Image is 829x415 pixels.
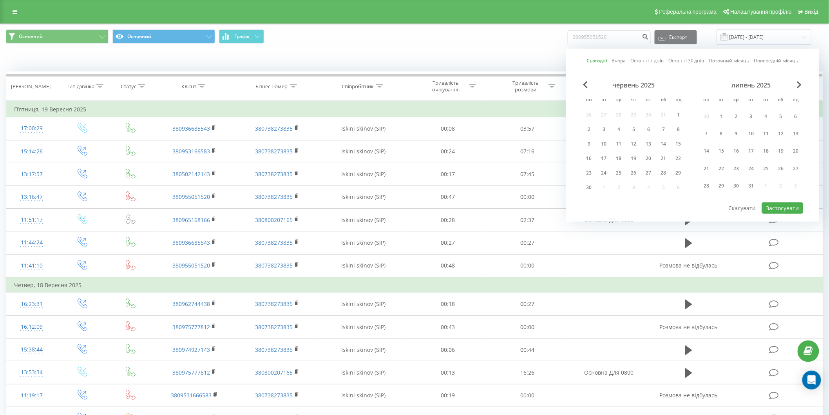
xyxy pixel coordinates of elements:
div: пт 11 лип 2025 р. [759,126,774,141]
div: чт 3 лип 2025 р. [744,109,759,124]
div: 25 [761,164,771,174]
div: 18 [614,153,624,164]
div: 1 [717,111,727,122]
td: 00:28 [408,209,488,231]
div: 19 [629,153,639,164]
div: ср 18 черв 2025 р. [612,153,626,164]
div: вт 1 лип 2025 р. [714,109,729,124]
td: 16:26 [488,361,568,384]
button: Застосувати [762,202,804,214]
div: нд 22 черв 2025 р. [671,153,686,164]
div: 7 [702,129,712,139]
div: 20 [791,146,801,156]
div: Бізнес номер [256,83,288,90]
td: П’ятниця, 19 Вересня 2025 [6,102,823,117]
td: 00:48 [408,254,488,277]
div: пн 14 лип 2025 р. [699,144,714,158]
div: вт 29 лип 2025 р. [714,179,729,193]
div: 5 [629,124,639,135]
a: 380953166583 [172,147,210,155]
div: пт 18 лип 2025 р. [759,144,774,158]
div: пт 6 черв 2025 р. [641,124,656,135]
div: нд 1 черв 2025 р. [671,109,686,121]
td: 00:47 [408,186,488,208]
span: Розмова не відбулась [660,262,718,269]
div: нд 13 лип 2025 р. [789,126,804,141]
td: 00:27 [488,293,568,315]
a: 380738273835 [255,346,293,353]
div: 26 [629,168,639,178]
a: Поточний місяць [709,57,749,64]
div: 11 [614,139,624,149]
div: 24 [599,168,609,178]
td: 00:19 [408,384,488,407]
div: сб 21 черв 2025 р. [656,153,671,164]
div: ср 9 лип 2025 р. [729,126,744,141]
abbr: понеділок [701,95,713,106]
td: 00:00 [488,316,568,339]
div: 17 [746,146,757,156]
div: чт 24 лип 2025 р. [744,161,759,176]
a: 380965168166 [172,216,210,224]
abbr: п’ятниця [643,95,655,106]
td: Iskini skinov (SIP) [319,209,408,231]
div: Open Intercom Messenger [802,371,821,390]
abbr: неділя [673,95,684,106]
div: 4 [614,124,624,135]
span: Основний [19,33,43,40]
div: Статус [121,83,136,90]
div: пн 28 лип 2025 р. [699,179,714,193]
button: Основний [112,29,215,44]
a: 380738273835 [255,125,293,132]
div: 27 [644,168,654,178]
div: 17 [599,153,609,164]
div: 27 [791,164,801,174]
div: 16 [584,153,594,164]
a: 380502142143 [172,170,210,178]
div: 19 [776,146,786,156]
div: ср 11 черв 2025 р. [612,138,626,150]
div: вт 10 черв 2025 р. [597,138,612,150]
td: Iskini skinov (SIP) [319,293,408,315]
div: Тривалість розмови [505,80,547,93]
span: Графік [234,34,250,39]
div: 6 [644,124,654,135]
a: 380738273835 [255,193,293,200]
div: 3 [746,111,757,122]
div: 16:12:09 [14,319,49,335]
div: ср 23 лип 2025 р. [729,161,744,176]
div: 26 [776,164,786,174]
a: 380962744438 [172,300,210,308]
div: вт 22 лип 2025 р. [714,161,729,176]
div: вт 15 лип 2025 р. [714,144,729,158]
div: 10 [599,139,609,149]
div: ср 25 черв 2025 р. [612,167,626,179]
div: Тривалість очікування [425,80,467,93]
span: Реферальна програма [659,9,717,15]
div: пн 7 лип 2025 р. [699,126,714,141]
div: сб 12 лип 2025 р. [774,126,789,141]
div: 9 [731,129,742,139]
a: Вчора [612,57,626,64]
td: Iskini skinov (SIP) [319,186,408,208]
abbr: неділя [790,95,802,106]
div: 15:14:26 [14,144,49,159]
div: пт 20 черв 2025 р. [641,153,656,164]
a: 380955051520 [172,193,210,200]
div: 20 [644,153,654,164]
abbr: понеділок [583,95,595,106]
div: 18 [761,146,771,156]
div: пн 21 лип 2025 р. [699,161,714,176]
div: чт 31 лип 2025 р. [744,179,759,193]
a: Сьогодні [586,57,607,64]
a: Попередній місяць [754,57,798,64]
td: 02:37 [488,209,568,231]
abbr: середа [731,95,742,106]
div: 9 [584,139,594,149]
td: Iskini skinov (SIP) [319,254,408,277]
div: сб 19 лип 2025 р. [774,144,789,158]
td: 00:13 [408,361,488,384]
div: 11:51:17 [14,212,49,228]
div: 11 [761,129,771,139]
div: 22 [717,164,727,174]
